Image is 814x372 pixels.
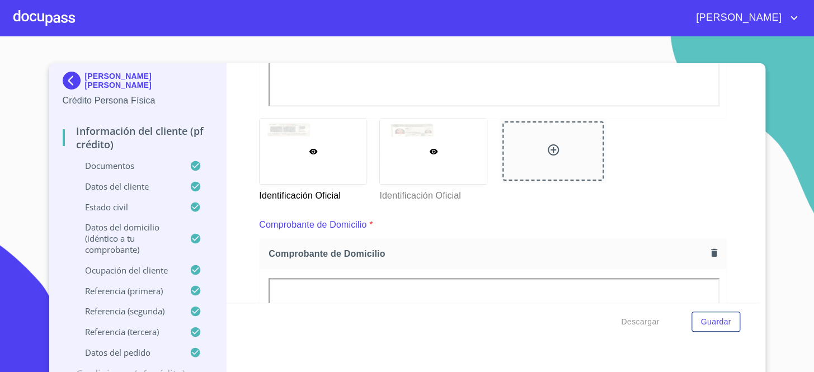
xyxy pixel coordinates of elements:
[688,9,801,27] button: account of current user
[63,94,213,107] p: Crédito Persona Física
[63,201,190,213] p: Estado Civil
[63,72,213,94] div: [PERSON_NAME] [PERSON_NAME]
[63,72,85,90] img: Docupass spot blue
[63,160,190,171] p: Documentos
[379,185,486,203] p: Identificación Oficial
[269,248,707,260] span: Comprobante de Domicilio
[63,222,190,255] p: Datos del domicilio (idéntico a tu comprobante)
[259,218,366,232] p: Comprobante de Domicilio
[691,312,740,332] button: Guardar
[621,315,659,329] span: Descargar
[688,9,787,27] span: [PERSON_NAME]
[63,124,213,151] p: Información del cliente (PF crédito)
[63,285,190,296] p: Referencia (primera)
[617,312,664,332] button: Descargar
[63,305,190,317] p: Referencia (segunda)
[85,72,213,90] p: [PERSON_NAME] [PERSON_NAME]
[63,326,190,337] p: Referencia (tercera)
[259,185,366,203] p: Identificación Oficial
[63,181,190,192] p: Datos del cliente
[63,347,190,358] p: Datos del pedido
[700,315,731,329] span: Guardar
[63,265,190,276] p: Ocupación del Cliente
